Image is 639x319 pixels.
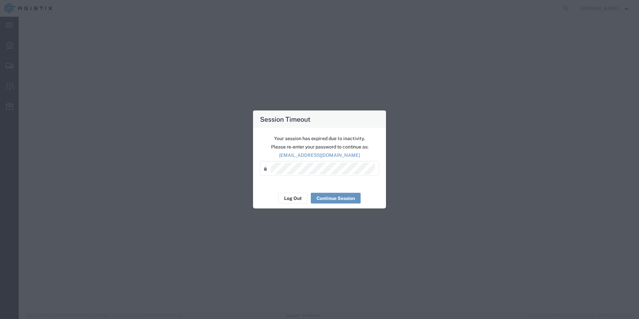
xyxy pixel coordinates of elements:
[260,135,379,142] p: Your session has expired due to inactivity.
[260,114,310,124] h4: Session Timeout
[260,143,379,150] p: Please re-enter your password to continue as:
[311,193,361,204] button: Continue Session
[278,193,307,204] button: Log Out
[260,152,379,159] p: [EMAIL_ADDRESS][DOMAIN_NAME]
